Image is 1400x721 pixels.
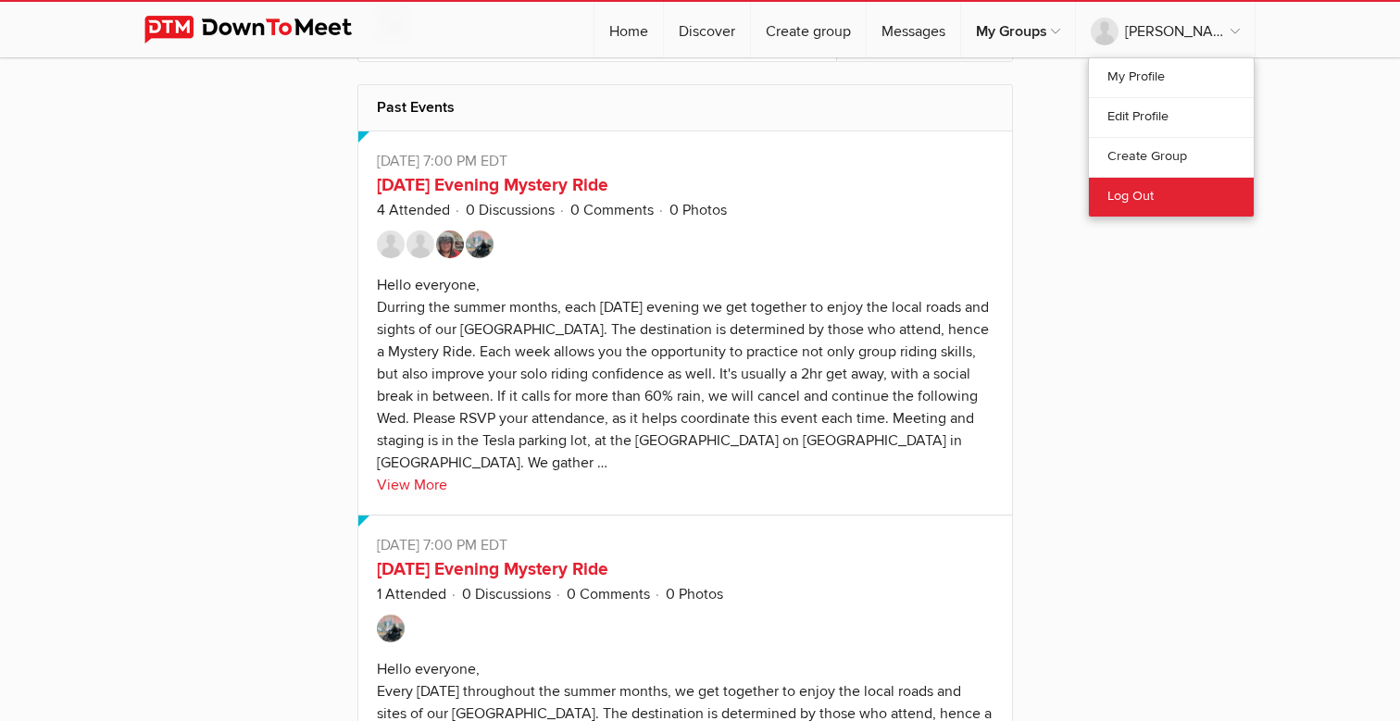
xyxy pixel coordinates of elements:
[1089,58,1254,97] a: My Profile
[1089,97,1254,137] a: Edit Profile
[664,2,750,57] a: Discover
[144,16,381,44] img: DownToMeet
[867,2,960,57] a: Messages
[666,585,723,603] a: 0 Photos
[466,201,555,219] a: 0 Discussions
[751,2,866,57] a: Create group
[377,230,405,258] img: Mircea Dan Paul
[377,276,989,472] div: Hello everyone, Durring the summer months, each [DATE] evening we get together to enjoy the local...
[669,201,727,219] a: 0 Photos
[1076,2,1255,57] a: [PERSON_NAME]
[406,230,434,258] img: J Clark
[594,2,663,57] a: Home
[377,615,405,642] img: Traveling Tim
[377,85,994,130] h2: Past Events
[961,2,1075,57] a: My Groups
[377,201,450,219] a: 4 Attended
[377,150,994,172] p: [DATE] 7:00 PM EDT
[377,174,608,196] a: [DATE] Evening Mystery Ride
[377,534,994,556] p: [DATE] 7:00 PM EDT
[462,585,551,603] a: 0 Discussions
[1089,137,1254,177] a: Create Group
[377,558,608,580] a: [DATE] Evening Mystery Ride
[377,585,446,603] a: 1 Attended
[466,230,494,258] img: Traveling Tim
[377,474,447,496] a: View More
[570,201,654,219] a: 0 Comments
[436,230,464,258] img: Rodger Williams
[567,585,650,603] a: 0 Comments
[1089,177,1254,217] a: Log Out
